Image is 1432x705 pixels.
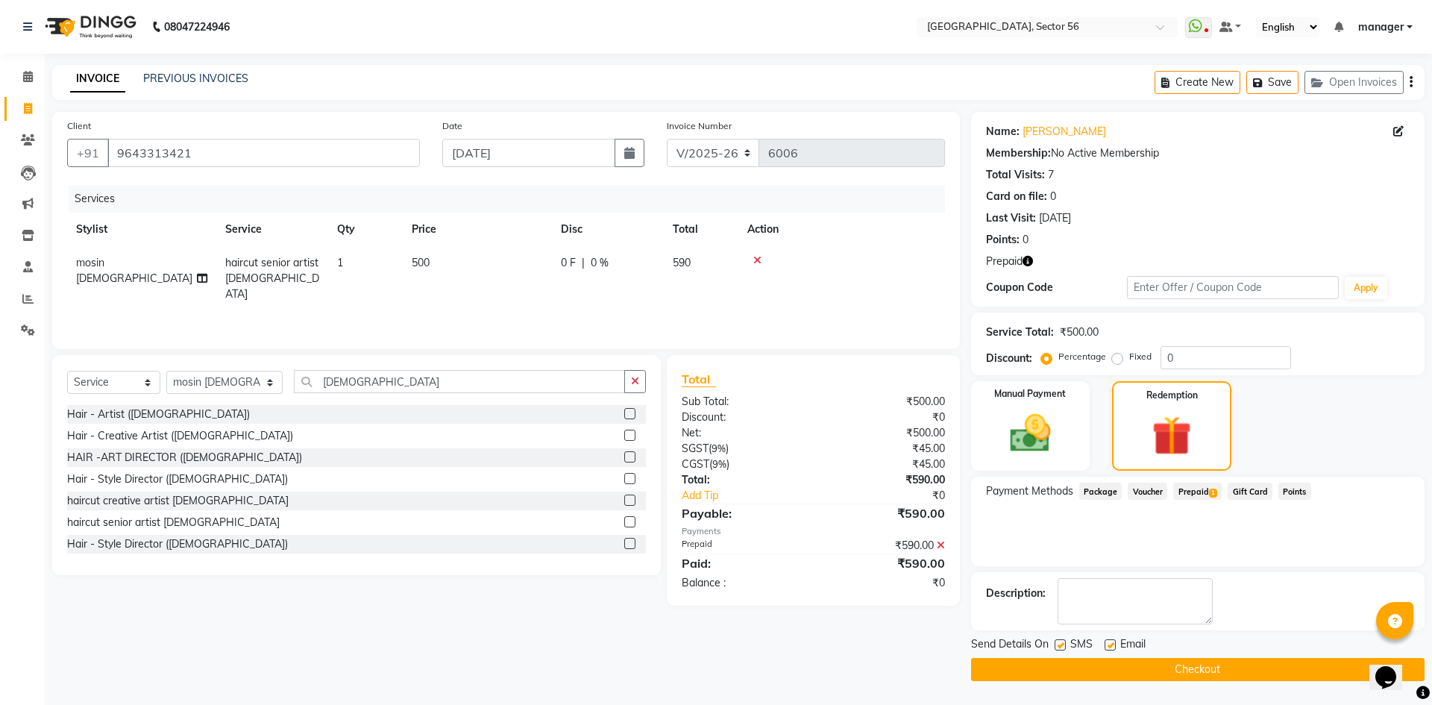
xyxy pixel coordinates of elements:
[1128,483,1167,500] span: Voucher
[67,515,280,530] div: haircut senior artist [DEMOGRAPHIC_DATA]
[986,145,1051,161] div: Membership:
[673,256,691,269] span: 590
[1127,276,1339,299] input: Enter Offer / Coupon Code
[1246,71,1298,94] button: Save
[813,394,955,410] div: ₹500.00
[813,410,955,425] div: ₹0
[813,441,955,457] div: ₹45.00
[813,554,955,572] div: ₹590.00
[412,256,430,269] span: 500
[671,504,813,522] div: Payable:
[667,119,732,133] label: Invoice Number
[67,536,288,552] div: Hair - Style Director ([DEMOGRAPHIC_DATA])
[1060,325,1099,340] div: ₹500.00
[1146,389,1198,402] label: Redemption
[1039,210,1071,226] div: [DATE]
[1278,483,1311,500] span: Points
[986,586,1046,601] div: Description:
[1140,411,1205,460] img: _gift.svg
[1048,167,1054,183] div: 7
[107,139,420,167] input: Search by Name/Mobile/Email/Code
[671,472,813,488] div: Total:
[1023,232,1029,248] div: 0
[1358,19,1404,35] span: manager
[813,575,955,591] div: ₹0
[294,370,625,393] input: Search or Scan
[38,6,140,48] img: logo
[1120,636,1146,655] span: Email
[682,442,709,455] span: SGST
[671,441,813,457] div: ( )
[1228,483,1272,500] span: Gift Card
[67,471,288,487] div: Hair - Style Director ([DEMOGRAPHIC_DATA])
[682,457,709,471] span: CGST
[813,472,955,488] div: ₹590.00
[591,255,609,271] span: 0 %
[671,488,837,504] a: Add Tip
[328,213,403,246] th: Qty
[67,139,109,167] button: +91
[986,189,1047,204] div: Card on file:
[67,428,293,444] div: Hair - Creative Artist ([DEMOGRAPHIC_DATA])
[712,458,726,470] span: 9%
[994,387,1066,401] label: Manual Payment
[403,213,552,246] th: Price
[986,145,1410,161] div: No Active Membership
[1369,645,1417,690] iframe: chat widget
[986,232,1020,248] div: Points:
[986,210,1036,226] div: Last Visit:
[813,538,955,554] div: ₹590.00
[1304,71,1404,94] button: Open Invoices
[67,407,250,422] div: Hair - Artist ([DEMOGRAPHIC_DATA])
[671,554,813,572] div: Paid:
[682,525,945,538] div: Payments
[70,66,125,93] a: INVOICE
[837,488,955,504] div: ₹0
[164,6,230,48] b: 08047224946
[1079,483,1122,500] span: Package
[986,325,1054,340] div: Service Total:
[1070,636,1093,655] span: SMS
[1050,189,1056,204] div: 0
[671,538,813,554] div: Prepaid
[813,504,955,522] div: ₹590.00
[582,255,585,271] span: |
[986,167,1045,183] div: Total Visits:
[813,457,955,472] div: ₹45.00
[712,442,726,454] span: 9%
[971,658,1425,681] button: Checkout
[143,72,248,85] a: PREVIOUS INVOICES
[67,119,91,133] label: Client
[986,280,1127,295] div: Coupon Code
[682,372,716,387] span: Total
[337,256,343,269] span: 1
[671,575,813,591] div: Balance :
[1345,277,1387,299] button: Apply
[67,450,302,466] div: HAIR -ART DIRECTOR ([DEMOGRAPHIC_DATA])
[67,213,216,246] th: Stylist
[986,124,1020,140] div: Name:
[552,213,664,246] th: Disc
[671,410,813,425] div: Discount:
[1058,350,1106,363] label: Percentage
[216,213,328,246] th: Service
[671,394,813,410] div: Sub Total:
[738,213,945,246] th: Action
[1173,483,1222,500] span: Prepaid
[997,410,1064,457] img: _cash.svg
[664,213,738,246] th: Total
[1155,71,1240,94] button: Create New
[813,425,955,441] div: ₹500.00
[1129,350,1152,363] label: Fixed
[1023,124,1106,140] a: [PERSON_NAME]
[986,351,1032,366] div: Discount:
[225,256,319,301] span: haircut senior artist [DEMOGRAPHIC_DATA]
[986,483,1073,499] span: Payment Methods
[67,493,289,509] div: haircut creative artist [DEMOGRAPHIC_DATA]
[971,636,1049,655] span: Send Details On
[1209,489,1217,498] span: 1
[561,255,576,271] span: 0 F
[442,119,462,133] label: Date
[76,256,192,285] span: mosin [DEMOGRAPHIC_DATA]
[69,185,956,213] div: Services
